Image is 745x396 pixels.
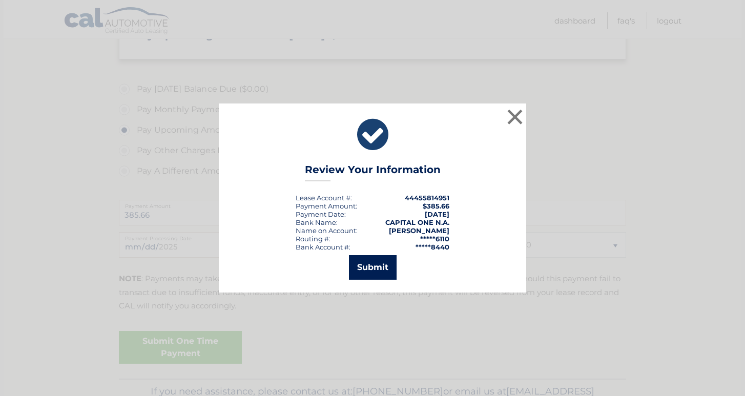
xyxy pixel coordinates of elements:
span: Payment Date [296,210,344,218]
div: Payment Amount: [296,202,357,210]
strong: 44455814951 [405,194,449,202]
span: [DATE] [425,210,449,218]
div: Name on Account: [296,226,358,235]
div: Routing #: [296,235,330,243]
h3: Review Your Information [305,163,441,181]
span: $385.66 [423,202,449,210]
div: Lease Account #: [296,194,352,202]
button: × [505,107,525,127]
button: Submit [349,255,397,280]
strong: [PERSON_NAME] [389,226,449,235]
div: Bank Account #: [296,243,350,251]
strong: CAPITAL ONE N.A. [385,218,449,226]
div: : [296,210,346,218]
div: Bank Name: [296,218,338,226]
